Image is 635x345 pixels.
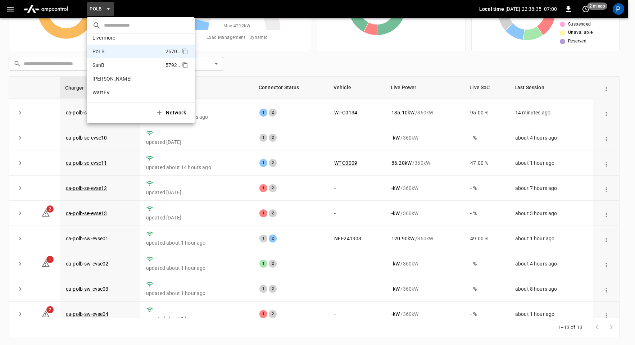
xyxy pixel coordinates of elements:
[92,89,110,96] p: WattEV
[92,75,132,82] p: [PERSON_NAME]
[92,62,105,69] p: SanB
[181,61,189,69] div: copy
[151,105,192,120] button: Network
[92,34,115,41] p: Livermore
[181,47,189,56] div: copy
[92,48,105,55] p: PoLB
